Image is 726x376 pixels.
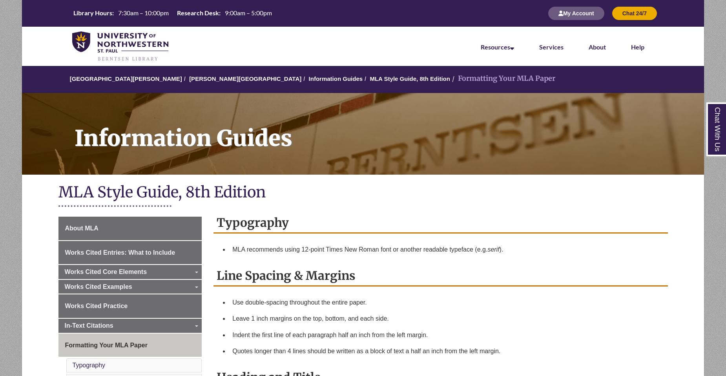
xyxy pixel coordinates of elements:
[213,266,668,287] h2: Line Spacing & Margins
[58,265,202,279] a: Works Cited Core Elements
[58,319,202,333] a: In-Text Citations
[229,327,664,343] li: Indent the first line of each paragraph half an inch from the left margin.
[70,75,182,82] a: [GEOGRAPHIC_DATA][PERSON_NAME]
[22,93,704,175] a: Information Guides
[309,75,363,82] a: Information Guides
[189,75,301,82] a: [PERSON_NAME][GEOGRAPHIC_DATA]
[58,294,202,318] a: Works Cited Practice
[72,31,168,62] img: UNWSP Library Logo
[229,343,664,360] li: Quotes longer than 4 lines should be written as a block of text a half an inch from the left margin.
[58,280,202,294] a: Works Cited Examples
[612,10,657,16] a: Chat 24/7
[450,73,555,84] li: Formatting Your MLA Paper
[65,283,132,290] span: Works Cited Examples
[487,246,499,253] em: serif
[65,268,147,275] span: Works Cited Core Elements
[229,294,664,311] li: Use double-spacing throughout the entire paper.
[225,9,272,16] span: 9:00am – 5:00pm
[73,362,106,369] a: Typography
[65,249,175,256] span: Works Cited Entries: What to Include
[58,217,202,240] a: About MLA
[548,7,604,20] button: My Account
[539,43,564,51] a: Services
[58,183,668,203] h1: MLA Style Guide, 8th Edition
[70,9,275,18] a: Hours Today
[70,9,115,17] th: Library Hours:
[70,9,275,17] table: Hours Today
[58,334,202,357] a: Formatting Your MLA Paper
[65,303,128,309] span: Works Cited Practice
[58,241,202,265] a: Works Cited Entries: What to Include
[229,310,664,327] li: Leave 1 inch margins on the top, bottom, and each side.
[65,322,113,329] span: In-Text Citations
[589,43,606,51] a: About
[229,241,664,258] li: MLA recommends using 12-point Times New Roman font or another readable typeface (e.g. ).
[118,9,169,16] span: 7:30am – 10:00pm
[65,342,148,349] span: Formatting Your MLA Paper
[174,9,222,17] th: Research Desk:
[481,43,514,51] a: Resources
[370,75,450,82] a: MLA Style Guide, 8th Edition
[65,225,99,232] span: About MLA
[213,213,668,234] h2: Typography
[612,7,657,20] button: Chat 24/7
[631,43,644,51] a: Help
[548,10,604,16] a: My Account
[66,93,704,164] h1: Information Guides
